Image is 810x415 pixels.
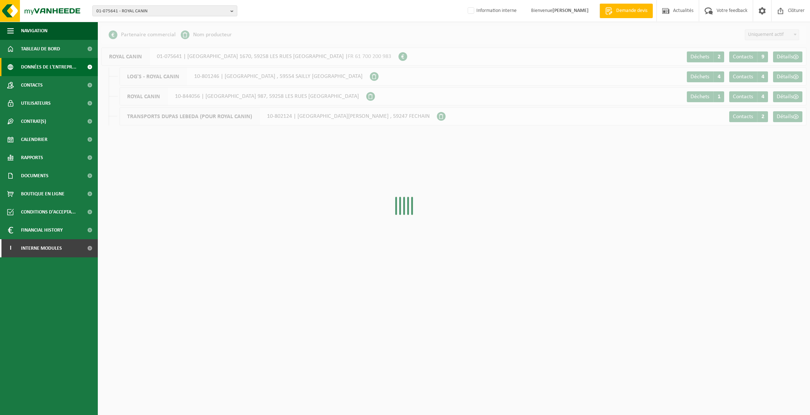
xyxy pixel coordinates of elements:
strong: [PERSON_NAME] [552,8,589,13]
span: Données de l'entrepr... [21,58,76,76]
a: Contacts 4 [729,71,768,82]
span: Détails [777,94,793,100]
span: Calendrier [21,130,47,149]
div: 10-844056 | [GEOGRAPHIC_DATA] 987, 59258 LES RUES [GEOGRAPHIC_DATA] [120,87,366,105]
span: Contacts [733,74,753,80]
a: Détails [773,71,802,82]
span: Rapports [21,149,43,167]
span: 2 [757,111,768,122]
a: Contacts 2 [729,111,768,122]
span: Documents [21,167,49,185]
span: 1 [713,91,724,102]
span: 01-075641 - ROYAL CANIN [96,6,227,17]
li: Partenaire commercial [109,29,176,40]
a: Contacts 9 [729,51,768,62]
span: I [7,239,14,257]
span: ROYAL CANIN [102,48,150,65]
span: Détails [777,54,793,60]
div: 10-801246 | [GEOGRAPHIC_DATA] , 59554 SAILLY [GEOGRAPHIC_DATA] [120,67,370,86]
span: Conditions d'accepta... [21,203,76,221]
span: Financial History [21,221,63,239]
a: Déchets 1 [687,91,724,102]
div: 10-802124 | [GEOGRAPHIC_DATA][PERSON_NAME] , 59247 FECHAIN [120,107,437,125]
span: Interne modules [21,239,62,257]
span: Contacts [733,114,753,120]
span: ROYAL CANIN [120,88,168,105]
a: Déchets 2 [687,51,724,62]
li: Nom producteur [181,29,232,40]
a: Détails [773,91,802,102]
div: 01-075641 | [GEOGRAPHIC_DATA] 1670, 59258 LES RUES [GEOGRAPHIC_DATA] | [101,47,398,66]
span: Tableau de bord [21,40,60,58]
button: 01-075641 - ROYAL CANIN [92,5,237,16]
span: Boutique en ligne [21,185,64,203]
span: Navigation [21,22,47,40]
label: Information interne [466,5,517,16]
span: 4 [757,91,768,102]
span: 9 [757,51,768,62]
span: Détails [777,114,793,120]
span: 4 [757,71,768,82]
a: Détails [773,111,802,122]
span: TRANSPORTS DUPAS LEBEDA (POUR ROYAL CANIN) [120,108,260,125]
span: Contacts [733,94,753,100]
span: Détails [777,74,793,80]
span: Contacts [21,76,43,94]
span: Contrat(s) [21,112,46,130]
span: Uniquement actif [745,30,799,40]
a: Demande devis [600,4,653,18]
span: FR 61 700 200 983 [348,54,391,59]
a: Déchets 4 [687,71,724,82]
a: Contacts 4 [729,91,768,102]
span: Demande devis [614,7,649,14]
span: Uniquement actif [745,29,799,40]
span: Contacts [733,54,753,60]
span: Déchets [690,54,709,60]
span: Déchets [690,74,709,80]
span: Déchets [690,94,709,100]
span: 2 [713,51,724,62]
span: LOG'S - ROYAL CANIN [120,68,187,85]
span: Utilisateurs [21,94,51,112]
a: Détails [773,51,802,62]
span: 4 [713,71,724,82]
